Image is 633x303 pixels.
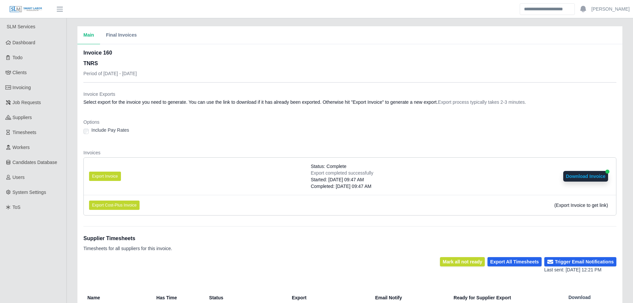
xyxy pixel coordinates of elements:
button: Trigger Email Notifications [544,257,616,266]
span: (Export Invoice to get link) [554,203,608,208]
label: Include Pay Rates [91,127,129,133]
h1: Supplier Timesheets [83,234,172,242]
div: Export completed successfully [311,170,373,176]
img: SLM Logo [9,6,43,13]
button: Export Invoice [89,172,121,181]
dt: Invoices [83,149,616,156]
h2: Invoice 160 [83,49,137,57]
span: Candidates Database [13,160,57,165]
span: ToS [13,205,21,210]
p: Period of [DATE] - [DATE] [83,70,137,77]
button: Final Invoices [100,26,143,44]
span: Timesheets [13,130,37,135]
span: Status: Complete [311,163,346,170]
span: System Settings [13,190,46,195]
span: Job Requests [13,100,41,105]
div: Started: [DATE] 09:47 AM [311,176,373,183]
span: Workers [13,145,30,150]
span: Users [13,175,25,180]
button: Export Cost-Plus Invoice [89,201,140,210]
button: Mark all not ready [440,257,485,266]
dd: Select export for the invoice you need to generate. You can use the link to download if it has al... [83,99,616,105]
span: SLM Services [7,24,35,29]
dt: Options [83,119,616,125]
span: Dashboard [13,40,36,45]
div: Completed: [DATE] 09:47 AM [311,183,373,190]
span: Suppliers [13,115,32,120]
button: Main [77,26,100,44]
a: Download Invoice [563,174,608,179]
span: Export process typically takes 2-3 minutes. [438,99,526,105]
input: Search [520,3,575,15]
span: Invoicing [13,85,31,90]
dt: Invoice Exports [83,91,616,97]
button: Download Invoice [563,171,608,182]
div: Last sent: [DATE] 12:21 PM [544,266,616,273]
button: Export All Timesheets [487,257,541,266]
span: Clients [13,70,27,75]
h3: TNRS [83,60,137,68]
p: Timesheets for all suppliers for this invoice. [83,245,172,252]
a: [PERSON_NAME] [591,6,630,13]
span: Todo [13,55,23,60]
